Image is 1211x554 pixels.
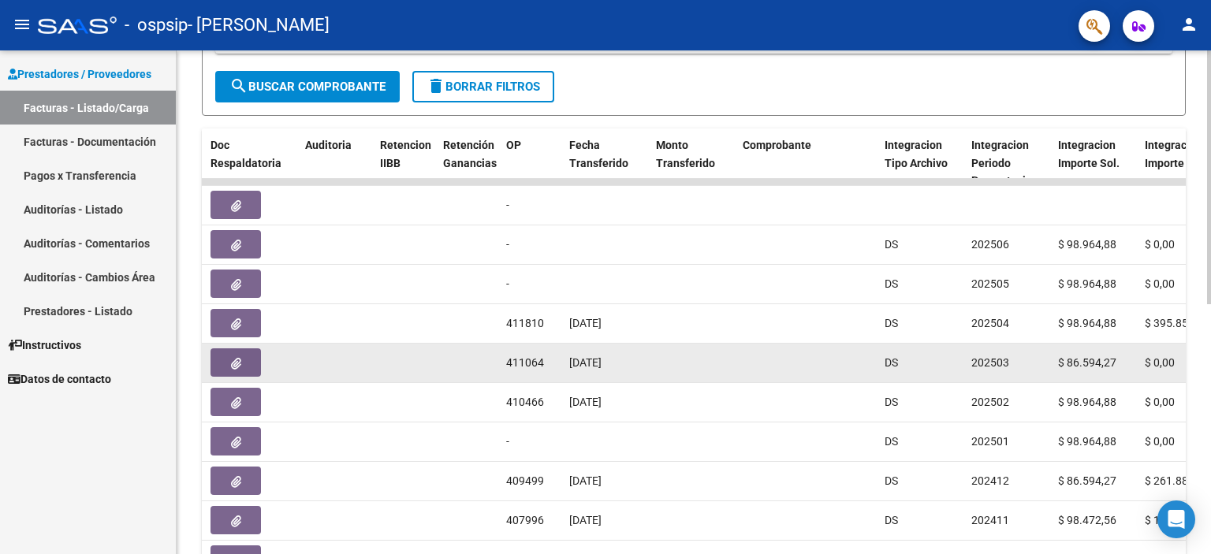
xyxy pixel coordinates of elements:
datatable-header-cell: Integracion Tipo Archivo [878,128,965,198]
span: $ 86.594,27 [1058,474,1116,487]
datatable-header-cell: Retención Ganancias [437,128,500,198]
span: $ 395.859,52 [1145,317,1209,329]
mat-icon: menu [13,15,32,34]
span: Integracion Tipo Archivo [885,139,948,169]
span: [DATE] [569,317,602,329]
span: DS [885,238,898,251]
span: - [506,199,509,211]
span: - [PERSON_NAME] [188,8,330,43]
span: DS [885,317,898,329]
span: $ 0,00 [1145,396,1175,408]
span: OP [506,139,521,151]
span: Prestadores / Proveedores [8,65,151,83]
span: Monto Transferido [656,139,715,169]
span: - [506,435,509,448]
span: $ 98.964,88 [1058,435,1116,448]
span: 202502 [971,396,1009,408]
span: [DATE] [569,514,602,526]
span: 202501 [971,435,1009,448]
span: Integracion Importe Sol. [1058,139,1120,169]
span: Datos de contacto [8,370,111,388]
datatable-header-cell: Retencion IIBB [374,128,437,198]
datatable-header-cell: Comprobante [736,128,878,198]
span: DS [885,474,898,487]
span: 409499 [506,474,544,487]
button: Borrar Filtros [412,71,554,102]
div: Open Intercom Messenger [1157,500,1195,538]
span: 202503 [971,356,1009,369]
span: Retención Ganancias [443,139,497,169]
span: Auditoria [305,139,352,151]
datatable-header-cell: Auditoria [299,128,374,198]
span: $ 98.472,56 [1058,514,1116,526]
mat-icon: person [1179,15,1198,34]
span: $ 98.964,88 [1058,238,1116,251]
span: $ 98.964,88 [1058,277,1116,290]
datatable-header-cell: Fecha Transferido [563,128,650,198]
datatable-header-cell: Integracion Periodo Presentacion [965,128,1052,198]
span: Buscar Comprobante [229,80,386,94]
span: - [506,277,509,290]
span: [DATE] [569,356,602,369]
span: Borrar Filtros [427,80,540,94]
datatable-header-cell: Monto Transferido [650,128,736,198]
datatable-header-cell: Doc Respaldatoria [204,128,299,198]
span: Doc Respaldatoria [211,139,281,169]
span: $ 86.594,27 [1058,356,1116,369]
span: [DATE] [569,396,602,408]
span: DS [885,396,898,408]
span: - ospsip [125,8,188,43]
span: 202411 [971,514,1009,526]
span: DS [885,435,898,448]
span: 410466 [506,396,544,408]
mat-icon: delete [427,76,445,95]
span: 202506 [971,238,1009,251]
span: 411064 [506,356,544,369]
span: 407996 [506,514,544,526]
span: Integracion Importe Liq. [1145,139,1205,169]
button: Buscar Comprobante [215,71,400,102]
span: $ 0,00 [1145,356,1175,369]
span: 202505 [971,277,1009,290]
span: $ 0,00 [1145,238,1175,251]
span: DS [885,514,898,526]
span: $ 0,00 [1145,277,1175,290]
datatable-header-cell: OP [500,128,563,198]
span: Fecha Transferido [569,139,628,169]
span: $ 98.964,88 [1058,396,1116,408]
span: Instructivos [8,336,81,354]
span: $ 0,00 [1145,435,1175,448]
span: Integracion Periodo Presentacion [971,139,1038,188]
span: - [506,238,509,251]
span: Retencion IIBB [380,139,431,169]
span: $ 261.883,04 [1145,474,1209,487]
span: 411810 [506,317,544,329]
span: 202504 [971,317,1009,329]
span: DS [885,277,898,290]
span: [DATE] [569,474,602,487]
span: Comprobante [743,139,811,151]
span: 202412 [971,474,1009,487]
datatable-header-cell: Integracion Importe Sol. [1052,128,1138,198]
span: DS [885,356,898,369]
span: $ 196.945,12 [1145,514,1209,526]
mat-icon: search [229,76,248,95]
span: $ 98.964,88 [1058,317,1116,329]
